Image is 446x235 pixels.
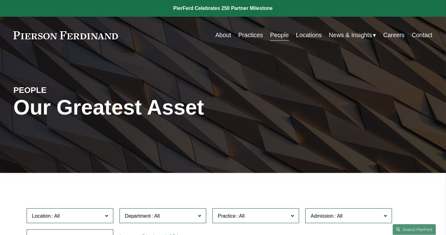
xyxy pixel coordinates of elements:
a: Practices [238,29,263,41]
a: Contact [412,29,433,41]
span: Location [32,213,51,219]
a: Locations [296,29,322,41]
a: People [270,29,289,41]
a: folder dropdown [329,29,376,41]
h1: Our Greatest Asset [13,95,293,120]
span: Practice [218,213,236,219]
a: About [216,29,231,41]
h4: PEOPLE [13,85,118,95]
span: Admission [311,213,334,219]
span: News & Insights [329,30,372,41]
a: Careers [383,29,405,41]
span: Department [125,213,151,219]
a: Search this site [393,224,436,235]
